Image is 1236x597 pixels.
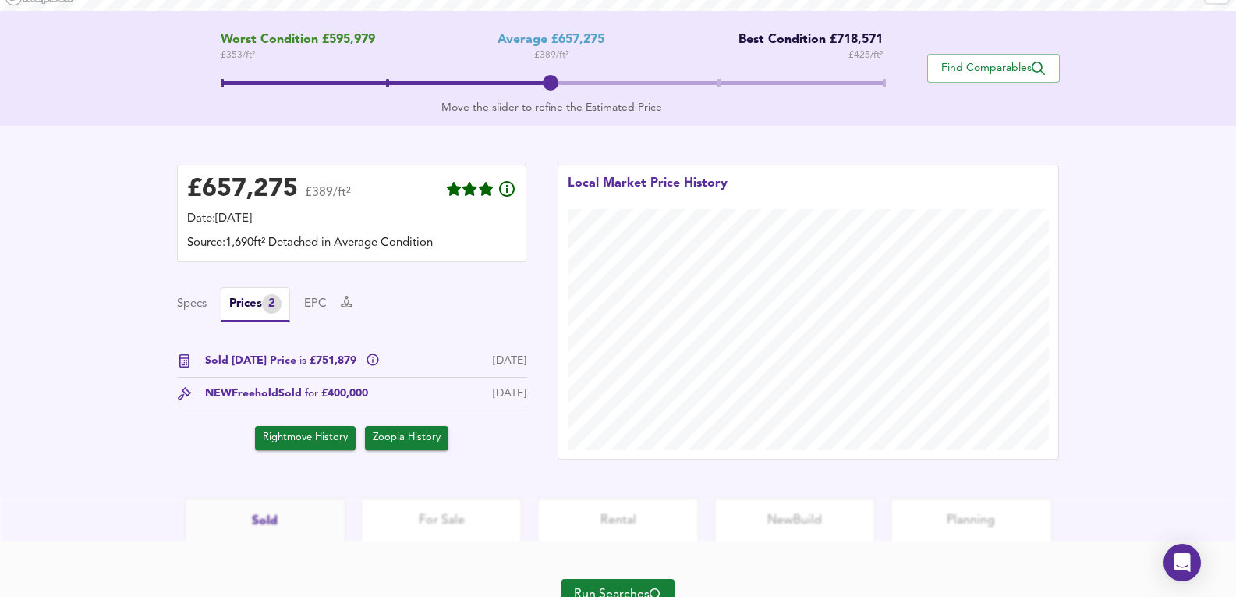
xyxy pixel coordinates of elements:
[221,287,290,322] button: Prices2
[278,386,368,402] span: Sold £400,000
[365,426,448,450] button: Zoopla History
[568,175,728,209] div: Local Market Price History
[221,100,883,115] div: Move the slider to refine the Estimated Price
[205,353,359,369] span: Sold [DATE] Price £751,879
[221,33,375,48] span: Worst Condition £595,979
[1163,544,1201,581] div: Open Intercom Messenger
[534,48,568,63] span: £ 389 / ft²
[187,178,298,201] div: £ 657,275
[848,48,883,63] span: £ 425 / ft²
[305,187,351,209] span: £389/ft²
[262,294,282,314] div: 2
[221,48,375,63] span: £ 353 / ft²
[304,296,327,313] button: EPC
[927,54,1060,83] button: Find Comparables
[493,386,526,402] div: [DATE]
[229,294,282,314] div: Prices
[373,429,441,447] span: Zoopla History
[936,61,1051,76] span: Find Comparables
[187,211,516,228] div: Date: [DATE]
[187,235,516,252] div: Source: 1,690ft² Detached in Average Condition
[493,353,526,369] div: [DATE]
[263,429,348,447] span: Rightmove History
[727,33,883,48] div: Best Condition £718,571
[177,296,207,313] button: Specs
[255,426,356,450] button: Rightmove History
[299,355,306,366] span: is
[498,33,604,48] div: Average £657,275
[205,386,368,402] div: NEW Freehold
[305,388,318,399] span: for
